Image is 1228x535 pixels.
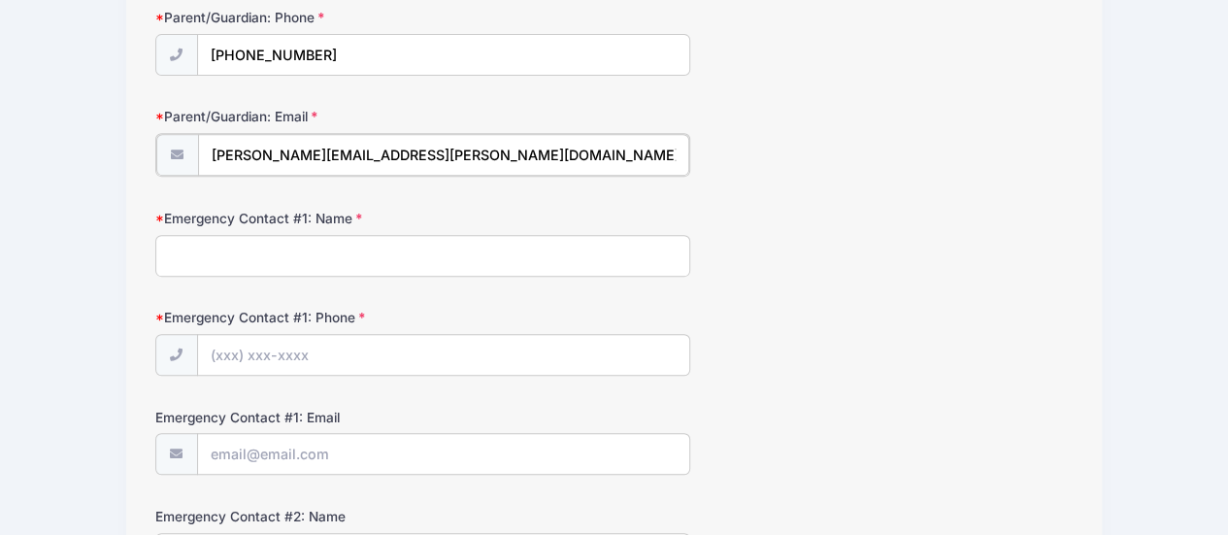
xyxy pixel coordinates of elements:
label: Parent/Guardian: Email [155,107,461,126]
input: (xxx) xxx-xxxx [197,334,690,376]
label: Emergency Contact #1: Phone [155,308,461,327]
label: Parent/Guardian: Phone [155,8,461,27]
label: Emergency Contact #2: Name [155,507,461,526]
input: email@email.com [198,134,689,176]
input: (xxx) xxx-xxxx [197,34,690,76]
input: email@email.com [197,433,690,475]
label: Emergency Contact #1: Name [155,209,461,228]
label: Emergency Contact #1: Email [155,408,461,427]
